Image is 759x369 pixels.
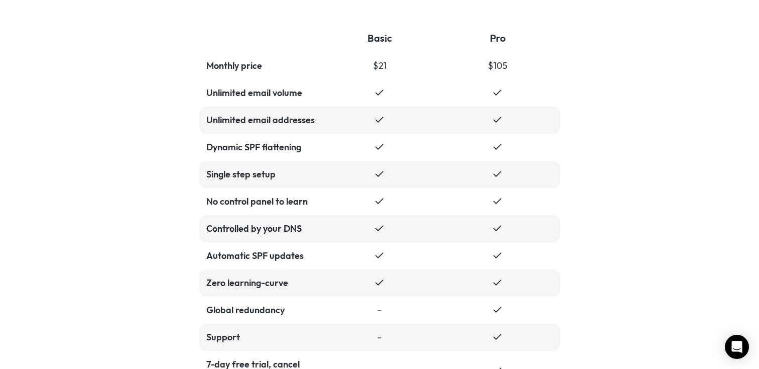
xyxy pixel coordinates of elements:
div: Single step setup [206,168,317,181]
div: Monthly price [206,59,317,72]
div: Dynamic SPF flattening [206,141,317,154]
div: Support [206,331,317,344]
div: $21 [373,59,387,72]
div: Controlled by your DNS [206,222,317,235]
h6: Basic [367,31,392,45]
div: Unlimited email volume [206,86,317,100]
div: – [377,304,382,317]
div: Global redundancy [206,304,317,317]
div: Unlimited email addresses [206,114,317,127]
div: Zero learning-curve [206,276,317,290]
div: – [377,331,382,344]
div: No control panel to learn [206,195,317,208]
div: Open Intercom Messenger [725,335,749,359]
h6: Pro [490,31,505,45]
div: $105 [488,59,508,72]
div: Automatic SPF updates [206,249,317,262]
